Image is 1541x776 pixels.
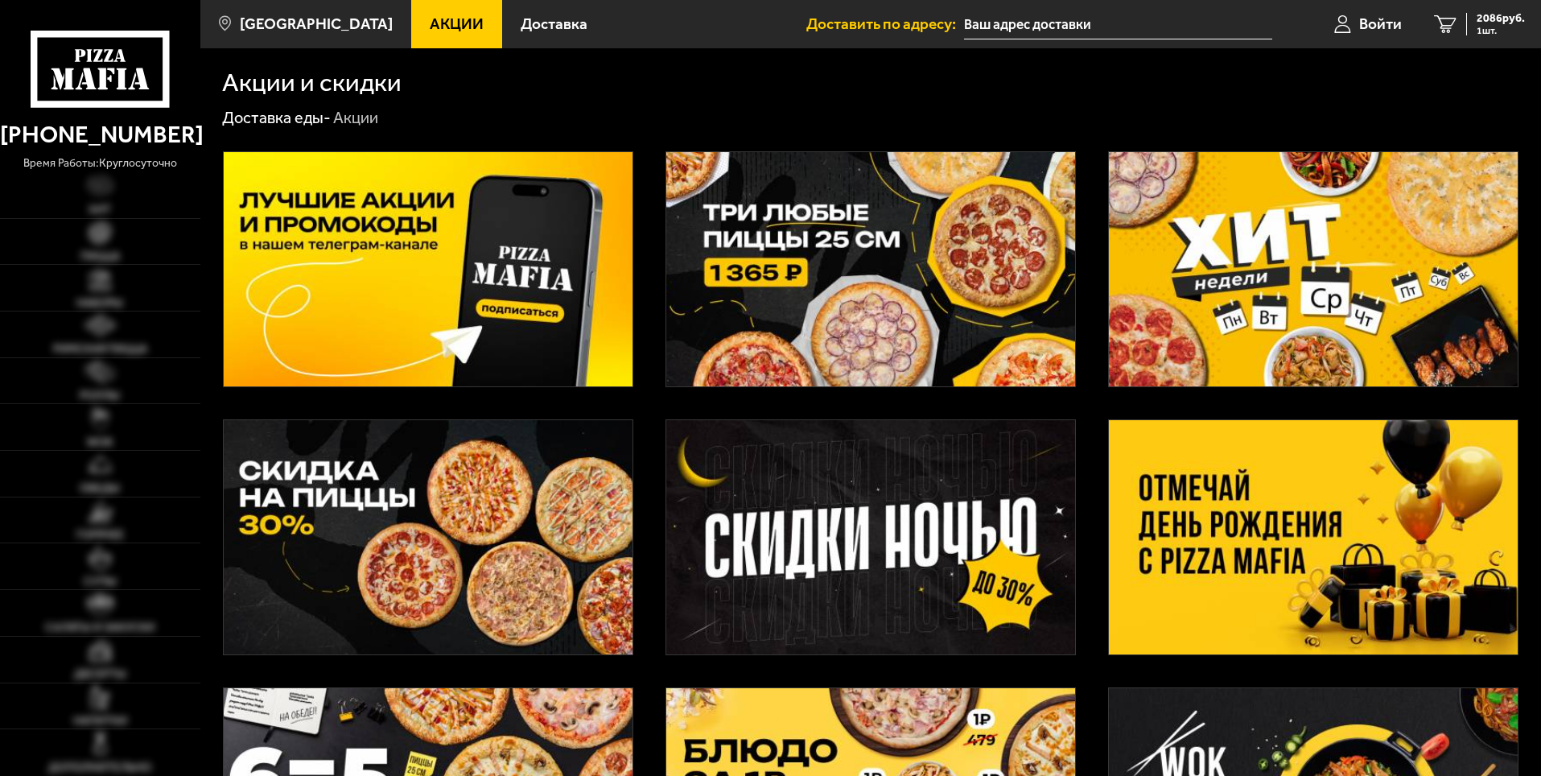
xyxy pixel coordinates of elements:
[80,390,120,401] span: Роллы
[80,250,120,262] span: Пицца
[48,762,151,773] span: Дополнительно
[74,668,126,679] span: Десерты
[964,10,1272,39] input: Ваш адрес доставки
[84,576,117,587] span: Супы
[1359,16,1402,31] span: Войти
[89,204,111,215] span: Хит
[333,108,378,129] div: Акции
[222,108,331,127] a: Доставка еды-
[80,482,120,493] span: Обеды
[76,297,123,308] span: Наборы
[806,16,964,31] span: Доставить по адресу:
[1477,26,1525,35] span: 1 шт.
[521,16,587,31] span: Доставка
[45,621,155,633] span: Салаты и закуски
[1477,13,1525,24] span: 2086 руб.
[240,16,393,31] span: [GEOGRAPHIC_DATA]
[76,529,124,540] span: Горячее
[73,715,127,726] span: Напитки
[87,436,113,448] span: WOK
[222,70,402,96] h1: Акции и скидки
[430,16,484,31] span: Акции
[53,343,147,354] span: Римская пицца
